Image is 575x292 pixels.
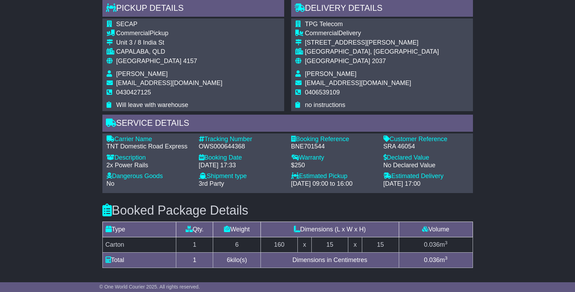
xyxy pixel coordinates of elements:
td: x [298,237,311,253]
span: 2037 [372,57,386,64]
div: No Declared Value [383,162,469,169]
h3: Booked Package Details [102,203,473,217]
div: [DATE] 17:33 [199,162,284,169]
span: 0430427125 [116,89,151,96]
span: 0406539109 [305,89,340,96]
span: © One World Courier 2025. All rights reserved. [99,284,200,290]
div: Estimated Delivery [383,172,469,180]
span: [PERSON_NAME] [116,70,168,77]
div: Warranty [291,154,376,162]
td: Dimensions (L x W x H) [261,222,399,237]
span: [PERSON_NAME] [305,70,357,77]
div: OWS000644368 [199,143,284,151]
td: x [348,237,362,253]
td: 6 [213,237,261,253]
div: Description [107,154,192,162]
div: Delivery [305,30,439,37]
div: 2x Power Rails [107,162,192,169]
div: [DATE] 09:00 to 16:00 [291,180,376,188]
div: Pickup [116,30,223,37]
div: Customer Reference [383,136,469,143]
td: Dimensions in Centimetres [261,253,399,268]
span: [GEOGRAPHIC_DATA] [116,57,181,64]
td: 160 [261,237,298,253]
td: Carton [102,237,176,253]
div: Service Details [102,115,473,133]
span: 3rd Party [199,180,224,187]
td: Total [102,253,176,268]
span: 0.036 [424,241,440,248]
td: Qty. [176,222,213,237]
span: [EMAIL_ADDRESS][DOMAIN_NAME] [116,79,223,86]
span: Commercial [305,30,339,37]
div: Unit 3 / 8 India St [116,39,223,47]
td: 15 [311,237,348,253]
div: CAPALABA, QLD [116,48,223,56]
div: Carrier Name [107,136,192,143]
span: TPG Telecom [305,21,343,28]
div: [GEOGRAPHIC_DATA], [GEOGRAPHIC_DATA] [305,48,439,56]
td: 1 [176,237,213,253]
span: 0.036 [424,256,440,263]
td: 1 [176,253,213,268]
sup: 3 [445,240,448,245]
span: Will leave with warehouse [116,101,188,108]
span: [EMAIL_ADDRESS][DOMAIN_NAME] [305,79,411,86]
td: m [399,253,473,268]
div: $250 [291,162,376,169]
td: Type [102,222,176,237]
div: Estimated Pickup [291,172,376,180]
span: Commercial [116,30,150,37]
div: Booking Reference [291,136,376,143]
span: 6 [227,256,230,263]
div: Booking Date [199,154,284,162]
div: [DATE] 17:00 [383,180,469,188]
td: 15 [362,237,399,253]
div: TNT Domestic Road Express [107,143,192,151]
span: no instructions [305,101,345,108]
div: [STREET_ADDRESS][PERSON_NAME] [305,39,439,47]
span: No [107,180,115,187]
span: SECAP [116,21,138,28]
div: Dangerous Goods [107,172,192,180]
td: kilo(s) [213,253,261,268]
div: Shipment type [199,172,284,180]
div: BNE701544 [291,143,376,151]
div: SRA 46054 [383,143,469,151]
td: m [399,237,473,253]
sup: 3 [445,255,448,261]
span: [GEOGRAPHIC_DATA] [305,57,370,64]
div: Declared Value [383,154,469,162]
td: Volume [399,222,473,237]
span: 4157 [183,57,197,64]
div: Tracking Number [199,136,284,143]
td: Weight [213,222,261,237]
